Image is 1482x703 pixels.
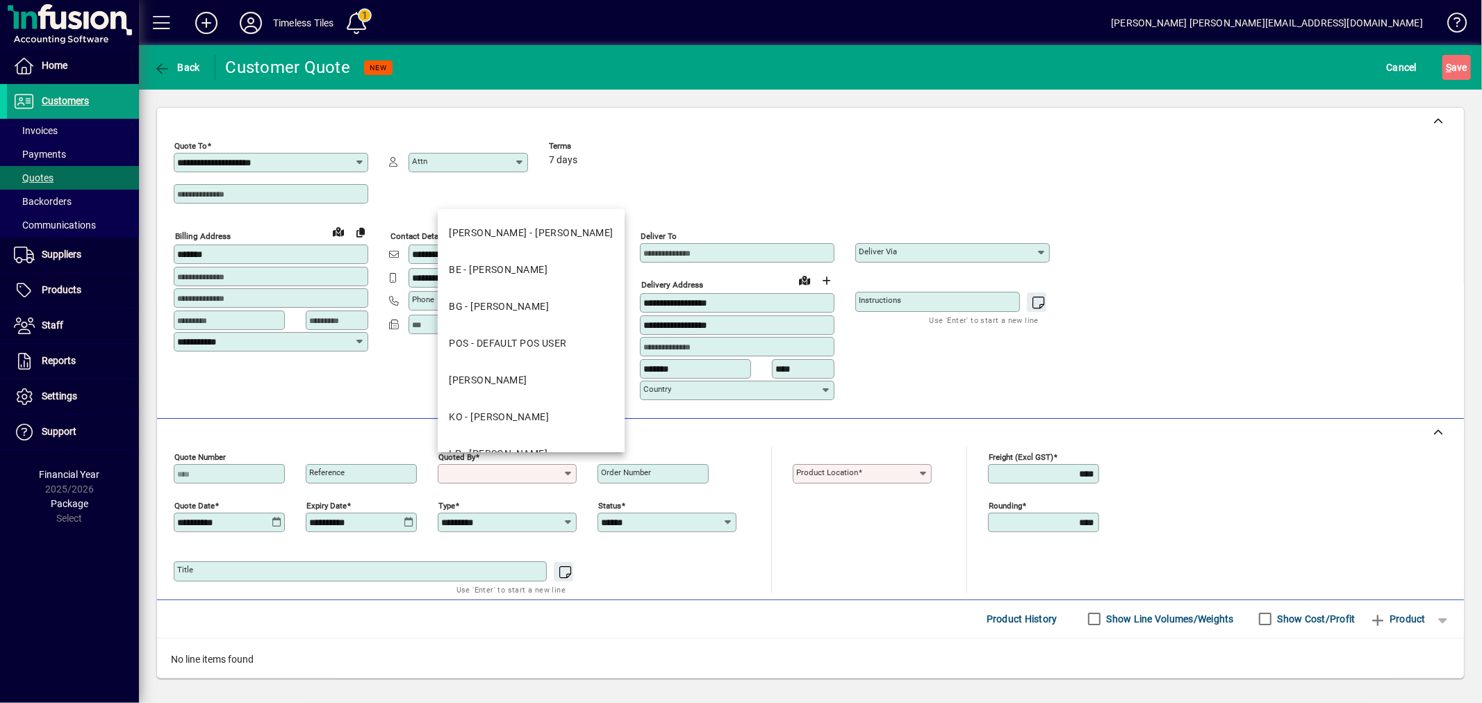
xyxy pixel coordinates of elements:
[154,62,200,73] span: Back
[438,436,625,472] mat-option: LP - LACHLAN PEARSON
[1383,55,1421,80] button: Cancel
[14,149,66,160] span: Payments
[7,190,139,213] a: Backorders
[1362,606,1433,631] button: Product
[7,415,139,449] a: Support
[306,500,347,510] mat-label: Expiry date
[989,500,1022,510] mat-label: Rounding
[177,565,193,574] mat-label: Title
[1275,612,1356,626] label: Show Cost/Profit
[309,468,345,477] mat-label: Reference
[184,10,229,35] button: Add
[226,56,351,78] div: Customer Quote
[449,299,549,314] div: BG - [PERSON_NAME]
[1442,55,1471,80] button: Save
[438,325,625,362] mat-option: POS - DEFAULT POS USER
[601,468,651,477] mat-label: Order number
[7,49,139,83] a: Home
[796,468,858,477] mat-label: Product location
[7,308,139,343] a: Staff
[273,12,334,34] div: Timeless Tiles
[157,638,1464,681] div: No line items found
[42,95,89,106] span: Customers
[327,220,349,242] a: View on map
[42,355,76,366] span: Reports
[438,251,625,288] mat-option: BE - BEN JOHNSTON
[42,320,63,331] span: Staff
[139,55,215,80] app-page-header-button: Back
[549,155,577,166] span: 7 days
[174,141,207,151] mat-label: Quote To
[438,215,625,251] mat-option: BJ - BARRY JOHNSTON
[42,249,81,260] span: Suppliers
[449,447,547,461] div: LP - [PERSON_NAME]
[438,452,475,461] mat-label: Quoted by
[641,231,677,241] mat-label: Deliver To
[7,273,139,308] a: Products
[7,142,139,166] a: Payments
[40,469,100,480] span: Financial Year
[7,166,139,190] a: Quotes
[1369,608,1426,630] span: Product
[14,220,96,231] span: Communications
[14,125,58,136] span: Invoices
[1446,56,1467,78] span: ave
[174,500,215,510] mat-label: Quote date
[42,284,81,295] span: Products
[7,379,139,414] a: Settings
[449,373,527,388] div: [PERSON_NAME]
[7,119,139,142] a: Invoices
[412,295,434,304] mat-label: Phone
[229,10,273,35] button: Profile
[42,60,67,71] span: Home
[438,500,455,510] mat-label: Type
[859,295,901,305] mat-label: Instructions
[816,270,838,292] button: Choose address
[449,410,549,424] div: KO - [PERSON_NAME]
[598,500,621,510] mat-label: Status
[42,390,77,402] span: Settings
[859,247,897,256] mat-label: Deliver via
[987,608,1057,630] span: Product History
[930,312,1039,328] mat-hint: Use 'Enter' to start a new line
[1387,56,1417,78] span: Cancel
[349,221,372,243] button: Copy to Delivery address
[412,156,427,166] mat-label: Attn
[1446,62,1451,73] span: S
[42,426,76,437] span: Support
[14,196,72,207] span: Backorders
[150,55,204,80] button: Back
[449,336,567,351] div: POS - DEFAULT POS USER
[174,452,226,461] mat-label: Quote number
[643,384,671,394] mat-label: Country
[370,63,387,72] span: NEW
[549,142,632,151] span: Terms
[7,213,139,237] a: Communications
[989,452,1053,461] mat-label: Freight (excl GST)
[1104,612,1234,626] label: Show Line Volumes/Weights
[51,498,88,509] span: Package
[438,399,625,436] mat-option: KO - KAREN O'NEILL
[438,288,625,325] mat-option: BG - BLAIZE GERRAND
[14,172,53,183] span: Quotes
[793,269,816,291] a: View on map
[438,362,625,399] mat-option: EJ - ELISE JOHNSTON
[7,344,139,379] a: Reports
[7,238,139,272] a: Suppliers
[1437,3,1465,48] a: Knowledge Base
[1111,12,1423,34] div: [PERSON_NAME] [PERSON_NAME][EMAIL_ADDRESS][DOMAIN_NAME]
[981,606,1063,631] button: Product History
[456,581,566,597] mat-hint: Use 'Enter' to start a new line
[449,263,547,277] div: BE - [PERSON_NAME]
[449,226,614,240] div: [PERSON_NAME] - [PERSON_NAME]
